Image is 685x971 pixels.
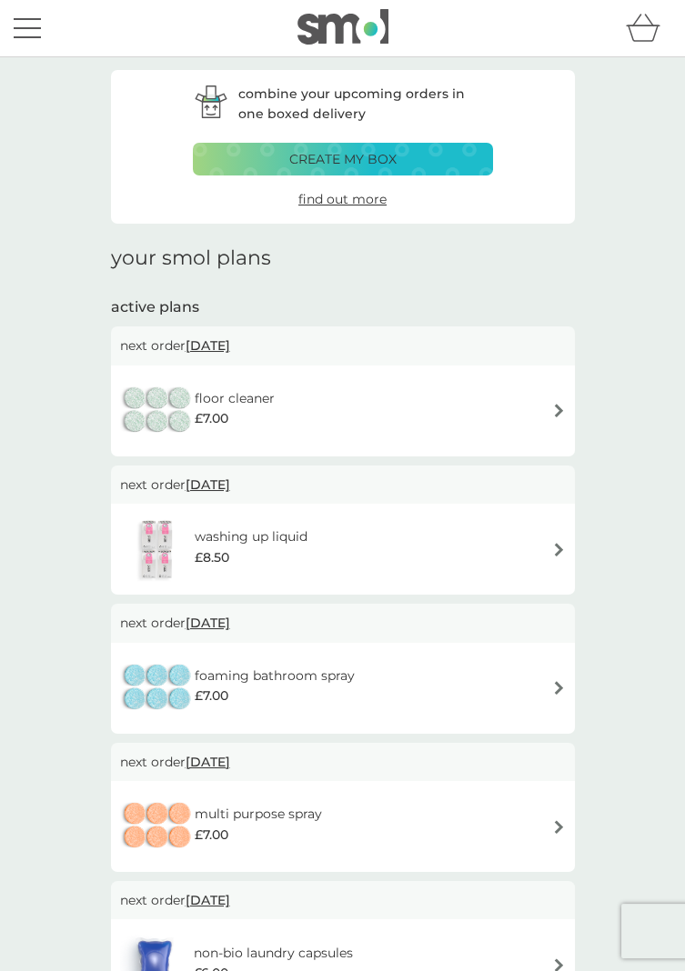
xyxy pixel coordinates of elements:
button: menu [14,11,41,45]
h2: active plans [111,297,575,317]
h6: washing up liquid [195,526,307,546]
img: arrow right [552,681,566,695]
button: create my box [193,143,493,175]
span: £7.00 [195,825,228,845]
span: £7.00 [195,408,228,428]
p: next order [120,475,566,495]
span: [DATE] [186,467,230,502]
img: foaming bathroom spray [120,656,195,720]
span: [DATE] [186,745,230,779]
p: next order [120,752,566,772]
p: create my box [289,149,397,169]
h1: your smol plans [111,246,575,270]
img: arrow right [552,404,566,417]
p: next order [120,613,566,633]
img: washing up liquid [120,517,195,581]
div: basket [626,10,671,46]
span: find out more [298,191,387,207]
a: find out more [298,189,387,209]
img: arrow right [552,543,566,556]
img: multi purpose spray [120,795,195,858]
span: £7.00 [195,686,228,706]
span: [DATE] [186,606,230,640]
p: next order [120,890,566,910]
img: arrow right [552,820,566,834]
h6: foaming bathroom spray [195,666,355,686]
h6: floor cleaner [195,388,275,408]
p: combine your upcoming orders in one boxed delivery [238,84,493,125]
h6: non-bio laundry capsules [194,943,353,963]
span: [DATE] [186,328,230,363]
h6: multi purpose spray [195,804,322,824]
p: next order [120,335,566,355]
span: £8.50 [195,547,229,567]
img: smol [297,9,388,44]
span: [DATE] [186,883,230,917]
img: floor cleaner [120,379,195,443]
